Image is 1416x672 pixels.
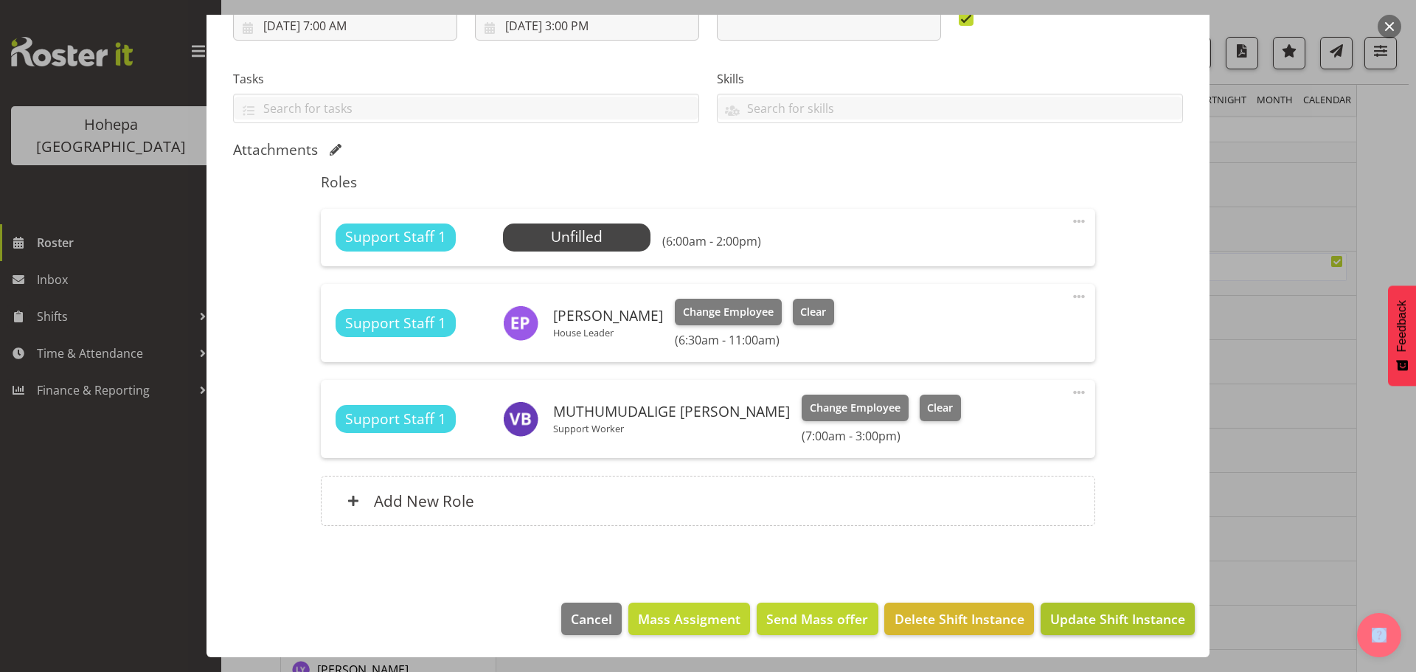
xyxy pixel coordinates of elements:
input: Click to select... [233,11,457,41]
button: Change Employee [675,299,782,325]
span: Cancel [571,609,612,628]
span: Delete Shift Instance [895,609,1024,628]
button: Delete Shift Instance [884,603,1033,635]
input: Click to select... [475,11,699,41]
span: Clear [800,304,826,320]
span: Support Staff 1 [345,409,446,430]
p: Support Worker [553,423,790,434]
span: Clear [927,400,953,416]
span: Change Employee [683,304,774,320]
label: Tasks [233,70,699,88]
button: Mass Assigment [628,603,750,635]
button: Change Employee [802,395,909,421]
button: Clear [920,395,962,421]
p: House Leader [553,327,663,339]
span: Send Mass offer [766,609,868,628]
img: vinudya-buddhini11264.jpg [503,401,538,437]
input: Search for tasks [234,97,698,119]
button: Feedback - Show survey [1388,285,1416,386]
span: Mass Assigment [638,609,740,628]
h5: Roles [321,173,1094,191]
img: help-xxl-2.png [1372,628,1386,642]
h6: [PERSON_NAME] [553,308,663,324]
h6: MUTHUMUDALIGE [PERSON_NAME] [553,403,790,420]
span: Unfilled [551,226,603,246]
span: Support Staff 1 [345,226,446,248]
h5: Attachments [233,141,318,159]
span: Support Staff 1 [345,313,446,334]
span: Change Employee [810,400,900,416]
h6: Add New Role [374,491,474,510]
h6: (6:30am - 11:00am) [675,333,834,347]
button: Send Mass offer [757,603,878,635]
h6: (7:00am - 3:00pm) [802,429,961,443]
img: eun-park5991.jpg [503,305,538,341]
input: Search for skills [718,97,1182,119]
span: Update Shift Instance [1050,609,1185,628]
button: Cancel [561,603,622,635]
button: Clear [793,299,835,325]
span: Feedback [1395,300,1409,352]
h6: (6:00am - 2:00pm) [662,234,761,249]
button: Update Shift Instance [1041,603,1195,635]
label: Skills [717,70,1183,88]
